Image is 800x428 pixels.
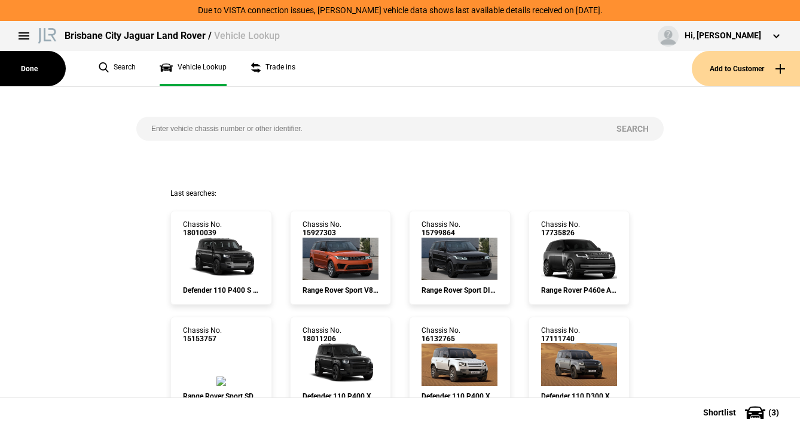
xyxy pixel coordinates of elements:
[303,238,378,281] img: 15927303_ext.jpeg
[601,117,664,141] button: Search
[422,238,497,281] img: 15799864_ext.jpeg
[183,286,259,295] div: Defender 110 P400 S AWD Auto 25MY
[183,392,259,400] div: Range Rover Sport SDV8 250kW HSE AWD Auto 20MY
[183,229,222,237] span: 18010039
[768,408,779,417] span: ( 3 )
[303,392,379,400] div: Defender 110 P400 X-Dynamic HSE AWD Auto 25MY
[422,286,498,295] div: Range Rover Sport DI6 221kW HSE Dynamic AWD Auto 2
[541,343,618,386] img: 17111740_ext.jpeg
[541,326,580,344] div: Chassis No.
[170,189,216,198] span: Last searches:
[183,326,222,344] div: Chassis No.
[541,229,580,237] span: 17735826
[703,408,736,417] span: Shortlist
[422,344,497,387] img: 16132765_ext.jpeg
[541,238,618,281] img: 17735826_ext.jpeg
[214,30,280,41] span: Vehicle Lookup
[422,229,460,237] span: 15799864
[303,286,379,295] div: Range Rover Sport V8 S/C 386kW Autobiography Dynam
[183,220,222,238] div: Chassis No.
[183,238,259,281] img: 18010039_ext.jpeg
[303,229,341,237] span: 15927303
[692,51,800,86] button: Add to Customer
[685,397,800,427] button: Shortlist(3)
[65,29,280,43] div: Brisbane City Jaguar Land Rover /
[160,51,227,86] a: Vehicle Lookup
[541,286,618,295] div: Range Rover P460e Autobiography AWD Auto SWB 25MY
[422,392,498,400] div: Defender 110 P400 X-Dynamic HSE 5-door AWD Auto 22
[422,220,460,238] div: Chassis No.
[183,335,222,343] span: 15153757
[303,220,341,238] div: Chassis No.
[99,51,136,86] a: Search
[303,335,341,343] span: 18011206
[685,30,761,42] div: Hi, [PERSON_NAME]
[422,335,460,343] span: 16132765
[422,326,460,344] div: Chassis No.
[36,26,59,44] img: landrover.png
[541,392,618,400] div: Defender 110 D300 X 5-door AWD Auto 23.5MY
[303,343,379,386] img: 18011206_ext.jpeg
[216,377,226,386] img: 15153757_ext.jpeg
[541,335,580,343] span: 17111740
[303,326,341,344] div: Chassis No.
[541,220,580,238] div: Chassis No.
[251,51,295,86] a: Trade ins
[136,117,601,141] input: Enter vehicle chassis number or other identifier.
